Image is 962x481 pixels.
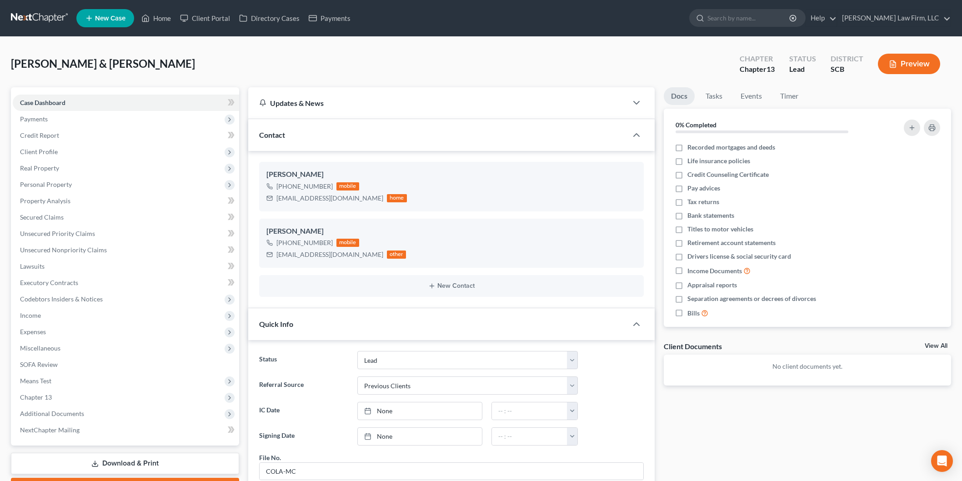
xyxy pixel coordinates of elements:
span: Lawsuits [20,262,45,270]
input: Search by name... [707,10,791,26]
span: Codebtors Insiders & Notices [20,295,103,303]
span: Contact [259,130,285,139]
a: NextChapter Mailing [13,422,239,438]
span: Tax returns [687,197,719,206]
a: Download & Print [11,453,239,474]
span: Property Analysis [20,197,70,205]
div: [PHONE_NUMBER] [276,238,333,247]
a: Unsecured Nonpriority Claims [13,242,239,258]
span: Income [20,311,41,319]
a: Payments [304,10,355,26]
label: Signing Date [255,427,353,446]
span: Means Test [20,377,51,385]
div: File No. [259,453,281,462]
a: Lawsuits [13,258,239,275]
div: home [387,194,407,202]
a: Credit Report [13,127,239,144]
div: [EMAIL_ADDRESS][DOMAIN_NAME] [276,194,383,203]
a: Client Portal [175,10,235,26]
span: Additional Documents [20,410,84,417]
a: Case Dashboard [13,95,239,111]
span: Quick Info [259,320,293,328]
a: Docs [664,87,695,105]
div: District [831,54,863,64]
div: Lead [789,64,816,75]
div: other [387,251,406,259]
div: Status [789,54,816,64]
label: Referral Source [255,376,353,395]
span: Personal Property [20,180,72,188]
a: None [358,428,482,445]
button: New Contact [266,282,636,290]
button: Preview [878,54,940,74]
a: Tasks [698,87,730,105]
a: Home [137,10,175,26]
a: [PERSON_NAME] Law Firm, LLC [837,10,951,26]
span: Bank statements [687,211,734,220]
a: None [358,402,482,420]
span: Secured Claims [20,213,64,221]
div: [PERSON_NAME] [266,169,636,180]
div: Chapter [740,64,775,75]
span: New Case [95,15,125,22]
input: -- : -- [492,402,567,420]
span: Drivers license & social security card [687,252,791,261]
span: [PERSON_NAME] & [PERSON_NAME] [11,57,195,70]
span: Miscellaneous [20,344,60,352]
span: 13 [767,65,775,73]
span: Retirement account statements [687,238,776,247]
p: No client documents yet. [671,362,944,371]
span: Chapter 13 [20,393,52,401]
span: Separation agreements or decrees of divorces [687,294,816,303]
span: Pay advices [687,184,720,193]
span: Income Documents [687,266,742,276]
span: Appraisal reports [687,281,737,290]
a: Help [806,10,837,26]
a: SOFA Review [13,356,239,373]
span: Case Dashboard [20,99,65,106]
a: Directory Cases [235,10,304,26]
a: Executory Contracts [13,275,239,291]
div: [EMAIL_ADDRESS][DOMAIN_NAME] [276,250,383,259]
div: Updates & News [259,98,616,108]
span: Recorded mortgages and deeds [687,143,775,152]
span: Credit Counseling Certificate [687,170,769,179]
div: Client Documents [664,341,722,351]
span: Client Profile [20,148,58,155]
div: SCB [831,64,863,75]
span: Bills [687,309,700,318]
a: Events [733,87,769,105]
div: [PERSON_NAME] [266,226,636,237]
a: Property Analysis [13,193,239,209]
a: Unsecured Priority Claims [13,225,239,242]
a: Timer [773,87,806,105]
span: Expenses [20,328,46,336]
div: Open Intercom Messenger [931,450,953,472]
span: Unsecured Priority Claims [20,230,95,237]
label: IC Date [255,402,353,420]
span: Executory Contracts [20,279,78,286]
span: SOFA Review [20,361,58,368]
span: NextChapter Mailing [20,426,80,434]
strong: 0% Completed [676,121,716,129]
span: Credit Report [20,131,59,139]
div: Chapter [740,54,775,64]
span: Payments [20,115,48,123]
a: View All [925,343,947,349]
span: Life insurance policies [687,156,750,165]
a: Secured Claims [13,209,239,225]
input: -- : -- [492,428,567,445]
label: Status [255,351,353,369]
div: mobile [336,239,359,247]
div: [PHONE_NUMBER] [276,182,333,191]
span: Real Property [20,164,59,172]
span: Titles to motor vehicles [687,225,753,234]
span: Unsecured Nonpriority Claims [20,246,107,254]
input: -- [260,463,643,480]
div: mobile [336,182,359,190]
